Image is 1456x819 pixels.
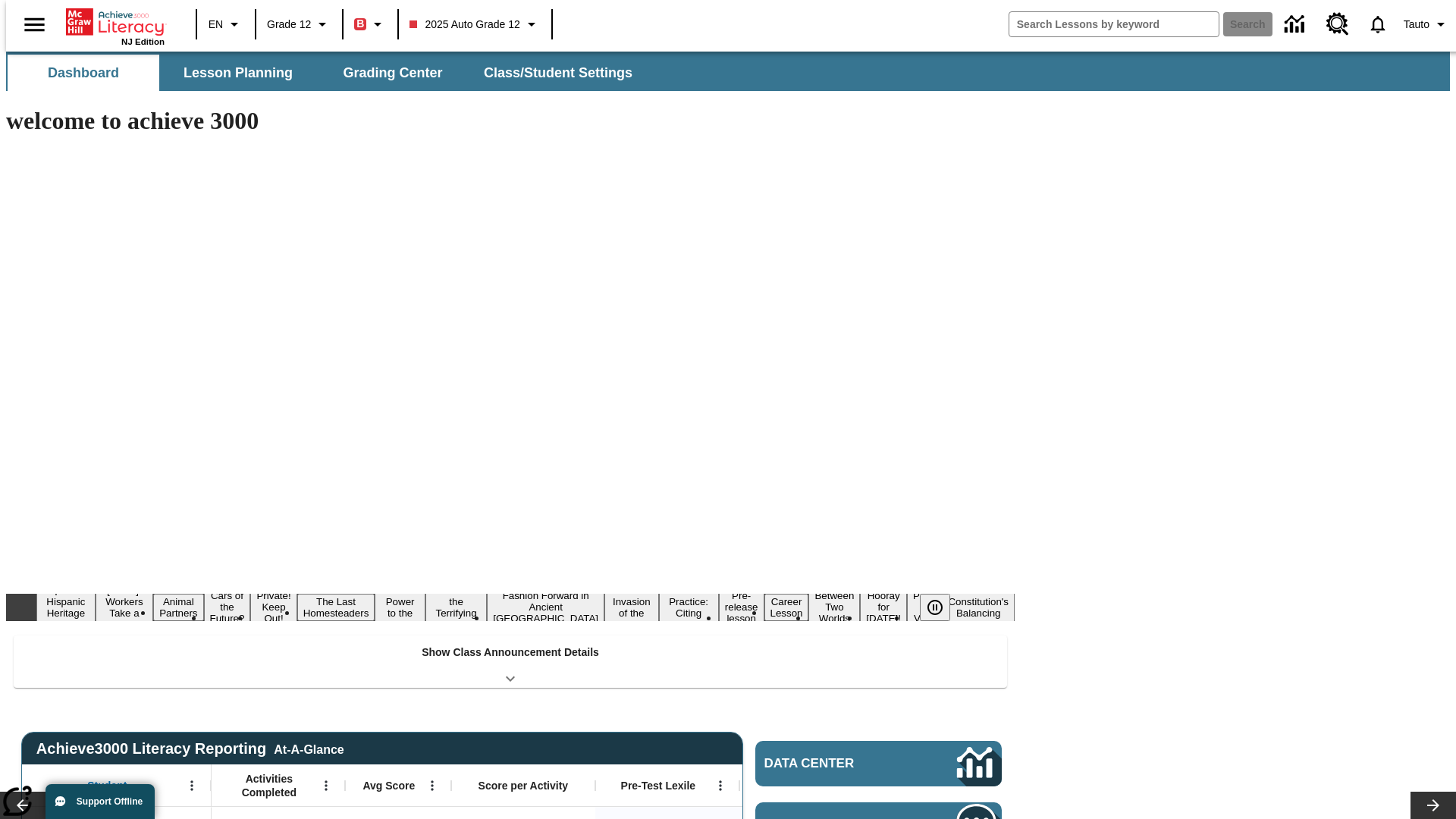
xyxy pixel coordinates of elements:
[162,55,314,91] button: Lesson Planning
[1404,17,1429,33] span: Tauto
[184,64,293,82] span: Lesson Planning
[920,594,965,621] div: Pause
[14,635,1007,688] div: Show Class Announcement Details
[907,588,942,626] button: Slide 16 Point of View
[315,774,337,797] button: Open Menu
[920,594,950,621] button: Pause
[250,588,297,626] button: Slide 5 Private! Keep Out!
[204,588,251,626] button: Slide 4 Cars of the Future?
[1398,11,1456,38] button: Profile/Settings
[121,37,165,46] span: NJ Edition
[942,582,1015,632] button: Slide 17 The Constitution's Balancing Act
[1009,12,1219,36] input: search field
[45,784,155,819] button: Support Offline
[403,11,546,38] button: Class: 2025 Auto Grade 12, Select your class
[860,588,907,626] button: Slide 15 Hooray for Constitution Day!
[202,11,250,38] button: Language: EN, Select a language
[487,588,604,626] button: Slide 9 Fashion Forward in Ancient Rome
[153,594,203,621] button: Slide 3 Animal Partners
[66,5,165,46] div: Home
[8,55,159,91] button: Dashboard
[472,55,645,91] button: Class/Student Settings
[362,779,415,792] span: Avg Score
[348,11,393,38] button: Boost Class color is red. Change class color
[96,582,153,632] button: Slide 2 Labor Day: Workers Take a Stand
[659,582,719,632] button: Slide 11 Mixed Practice: Citing Evidence
[66,7,165,37] a: Home
[180,774,203,797] button: Open Menu
[297,594,375,621] button: Slide 6 The Last Homesteaders
[421,774,444,797] button: Open Menu
[6,55,646,91] div: SubNavbar
[36,740,344,758] span: Achieve3000 Literacy Reporting
[1276,4,1317,45] a: Data Center
[1358,5,1398,44] a: Notifications
[261,11,337,38] button: Grade: Grade 12, Select a grade
[719,588,764,626] button: Slide 12 Pre-release lesson
[274,740,344,757] div: At-A-Glance
[267,17,311,33] span: Grade 12
[87,779,127,792] span: Student
[6,107,1015,135] h1: welcome to achieve 3000
[48,64,119,82] span: Dashboard
[317,55,469,91] button: Grading Center
[1317,4,1358,45] a: Resource Center, Will open in new tab
[764,594,809,621] button: Slide 13 Career Lesson
[479,779,569,792] span: Score per Activity
[77,796,143,807] span: Support Offline
[808,588,860,626] button: Slide 14 Between Two Worlds
[6,52,1450,91] div: SubNavbar
[484,64,632,82] span: Class/Student Settings
[764,756,906,771] span: Data Center
[12,2,57,47] button: Open side menu
[36,582,96,632] button: Slide 1 ¡Viva Hispanic Heritage Month!
[755,741,1002,786] a: Data Center
[209,17,223,33] span: EN
[621,779,696,792] span: Pre-Test Lexile
[425,582,487,632] button: Slide 8 Attack of the Terrifying Tomatoes
[409,17,519,33] span: 2025 Auto Grade 12
[343,64,442,82] span: Grading Center
[1410,792,1456,819] button: Lesson carousel, Next
[356,14,364,33] span: B
[604,582,658,632] button: Slide 10 The Invasion of the Free CD
[219,772,319,799] span: Activities Completed
[375,582,425,632] button: Slide 7 Solar Power to the People
[709,774,732,797] button: Open Menu
[422,645,599,661] p: Show Class Announcement Details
